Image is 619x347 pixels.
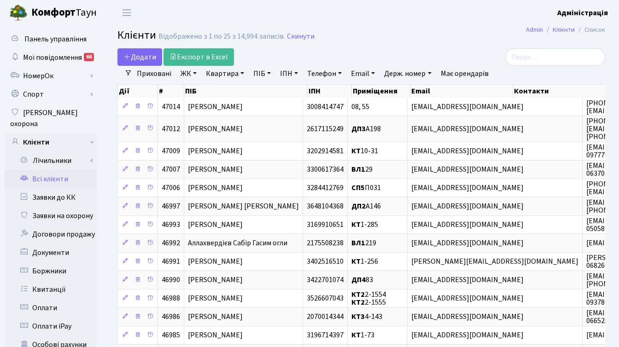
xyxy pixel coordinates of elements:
[162,220,180,230] span: 46993
[5,30,97,48] a: Панель управління
[5,207,97,225] a: Заявки на охорону
[31,5,76,20] b: Комфорт
[351,220,378,230] span: 1-285
[5,317,97,335] a: Оплати iPay
[188,165,243,175] span: [PERSON_NAME]
[304,66,345,81] a: Телефон
[557,8,608,18] b: Адміністрація
[123,52,156,62] span: Додати
[158,32,285,41] div: Відображено з 1 по 25 з 14,994 записів.
[308,85,352,98] th: ІПН
[188,202,299,212] span: [PERSON_NAME] [PERSON_NAME]
[351,146,361,156] b: КТ
[307,102,344,112] span: 3008414747
[351,275,366,285] b: ДП4
[5,104,97,133] a: [PERSON_NAME] охорона
[411,330,524,341] span: [EMAIL_ADDRESS][DOMAIN_NAME]
[351,220,361,230] b: КТ
[162,146,180,156] span: 47009
[351,202,366,212] b: ДП2
[307,202,344,212] span: 3648104368
[351,257,361,267] b: КТ
[411,183,524,193] span: [EMAIL_ADDRESS][DOMAIN_NAME]
[351,330,361,341] b: КТ
[411,124,524,134] span: [EMAIL_ADDRESS][DOMAIN_NAME]
[411,202,524,212] span: [EMAIL_ADDRESS][DOMAIN_NAME]
[411,165,524,175] span: [EMAIL_ADDRESS][DOMAIN_NAME]
[5,225,97,243] a: Договори продажу
[9,4,28,22] img: logo.png
[177,66,200,81] a: ЖК
[162,275,180,285] span: 46990
[307,165,344,175] span: 3300617364
[188,238,287,249] span: Аллахвердієв Сабір Гасим огли
[162,202,180,212] span: 46997
[188,183,243,193] span: [PERSON_NAME]
[410,85,513,98] th: Email
[188,294,243,304] span: [PERSON_NAME]
[437,66,492,81] a: Має орендарів
[307,146,344,156] span: 3202914581
[411,257,578,267] span: [PERSON_NAME][EMAIL_ADDRESS][DOMAIN_NAME]
[162,312,180,322] span: 46986
[347,66,379,81] a: Email
[24,34,87,44] span: Панель управління
[188,257,243,267] span: [PERSON_NAME]
[162,102,180,112] span: 47014
[411,102,524,112] span: [EMAIL_ADDRESS][DOMAIN_NAME]
[118,85,158,98] th: Дії
[307,330,344,341] span: 3196714397
[84,53,94,61] div: 66
[250,66,274,81] a: ПІБ
[351,165,365,175] b: ВЛ1
[188,330,243,341] span: [PERSON_NAME]
[307,312,344,322] span: 2070014344
[287,32,315,41] a: Скинути
[557,7,608,18] a: Адміністрація
[117,48,162,66] a: Додати
[162,124,180,134] span: 47012
[553,25,575,35] a: Клієнти
[307,238,344,249] span: 2175508238
[351,257,378,267] span: 1-256
[5,48,97,67] a: Мої повідомлення66
[184,85,308,98] th: ПІБ
[351,289,365,300] b: КТ2
[31,5,97,21] span: Таун
[351,312,365,322] b: КТ3
[5,85,97,104] a: Спорт
[5,280,97,299] a: Квитанції
[5,67,97,85] a: НомерОк
[5,262,97,280] a: Боржники
[188,275,243,285] span: [PERSON_NAME]
[188,102,243,112] span: [PERSON_NAME]
[117,27,156,43] span: Клієнти
[5,243,97,262] a: Документи
[202,66,248,81] a: Квартира
[351,330,374,341] span: 1-73
[513,85,616,98] th: Контакти
[512,20,619,40] nav: breadcrumb
[411,238,524,249] span: [EMAIL_ADDRESS][DOMAIN_NAME]
[351,238,365,249] b: ВЛ1
[188,312,243,322] span: [PERSON_NAME]
[162,330,180,341] span: 46985
[351,146,378,156] span: 10-31
[351,165,373,175] span: 29
[351,238,376,249] span: 219
[133,66,175,81] a: Приховані
[351,297,365,307] b: КТ2
[380,66,435,81] a: Держ. номер
[276,66,302,81] a: ІПН
[162,294,180,304] span: 46988
[351,183,365,193] b: СП5
[188,220,243,230] span: [PERSON_NAME]
[351,275,373,285] span: 83
[351,183,381,193] span: П031
[526,25,543,35] a: Admin
[411,294,524,304] span: [EMAIL_ADDRESS][DOMAIN_NAME]
[351,102,369,112] span: 08, 55
[307,183,344,193] span: 3284412769
[351,289,386,307] span: 2-1554 2-1555
[351,312,382,322] span: 4-143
